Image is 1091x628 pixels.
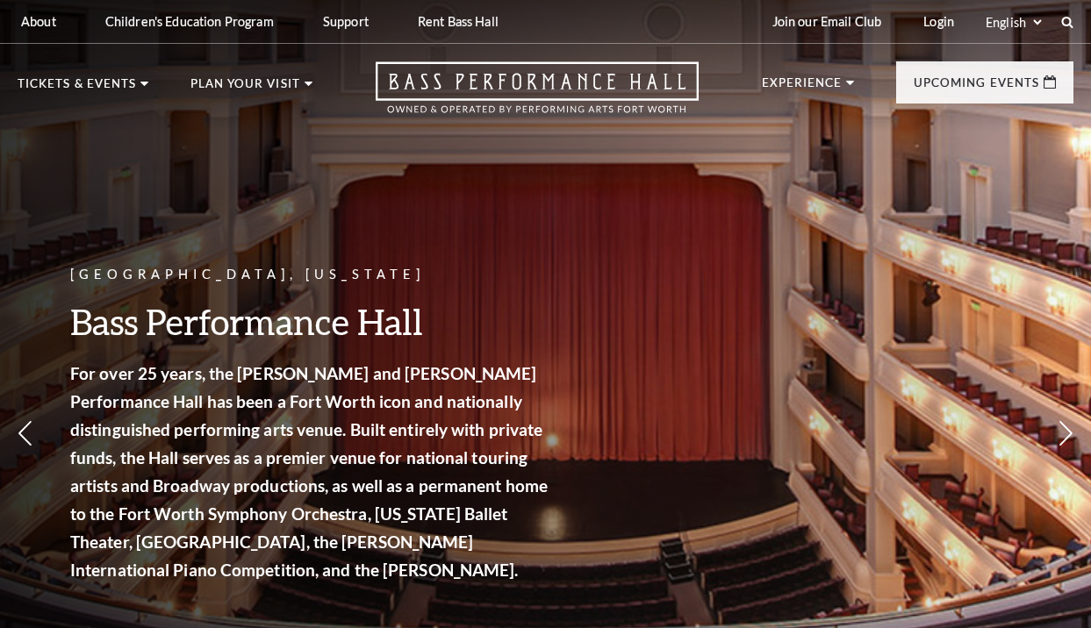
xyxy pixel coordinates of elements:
p: Rent Bass Hall [418,14,499,29]
p: Plan Your Visit [190,78,300,99]
p: Upcoming Events [914,77,1039,98]
p: Experience [762,77,843,98]
p: Children's Education Program [105,14,274,29]
p: Tickets & Events [18,78,136,99]
p: [GEOGRAPHIC_DATA], [US_STATE] [70,264,553,286]
p: Support [323,14,369,29]
strong: For over 25 years, the [PERSON_NAME] and [PERSON_NAME] Performance Hall has been a Fort Worth ico... [70,363,548,580]
h3: Bass Performance Hall [70,299,553,344]
p: About [21,14,56,29]
select: Select: [982,14,1044,31]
